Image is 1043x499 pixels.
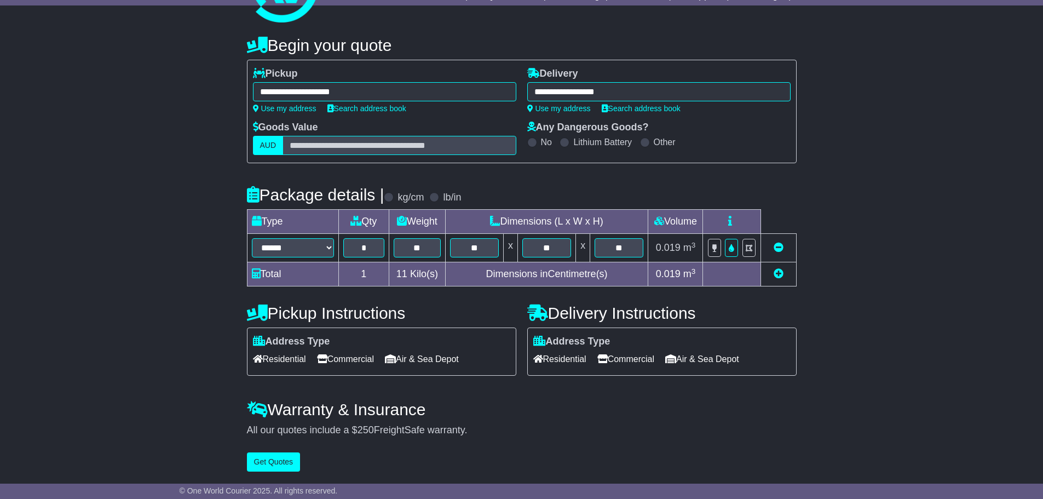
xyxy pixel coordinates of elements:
[317,351,374,368] span: Commercial
[527,104,591,113] a: Use my address
[656,268,681,279] span: 0.019
[385,351,459,368] span: Air & Sea Depot
[445,210,648,234] td: Dimensions (L x W x H)
[656,242,681,253] span: 0.019
[692,267,696,276] sup: 3
[247,452,301,472] button: Get Quotes
[180,486,338,495] span: © One World Courier 2025. All rights reserved.
[445,262,648,286] td: Dimensions in Centimetre(s)
[247,262,338,286] td: Total
[602,104,681,113] a: Search address book
[533,351,586,368] span: Residential
[573,137,632,147] label: Lithium Battery
[527,68,578,80] label: Delivery
[683,268,696,279] span: m
[389,262,446,286] td: Kilo(s)
[327,104,406,113] a: Search address book
[358,425,374,435] span: 250
[774,268,783,279] a: Add new item
[665,351,739,368] span: Air & Sea Depot
[541,137,552,147] label: No
[396,268,407,279] span: 11
[338,262,389,286] td: 1
[774,242,783,253] a: Remove this item
[253,122,318,134] label: Goods Value
[692,241,696,249] sup: 3
[247,210,338,234] td: Type
[253,104,316,113] a: Use my address
[597,351,654,368] span: Commercial
[397,192,424,204] label: kg/cm
[247,186,384,204] h4: Package details |
[683,242,696,253] span: m
[654,137,676,147] label: Other
[648,210,703,234] td: Volume
[253,351,306,368] span: Residential
[389,210,446,234] td: Weight
[247,36,797,54] h4: Begin your quote
[253,136,284,155] label: AUD
[527,122,649,134] label: Any Dangerous Goods?
[338,210,389,234] td: Qty
[443,192,461,204] label: lb/in
[503,234,517,262] td: x
[576,234,590,262] td: x
[247,304,516,322] h4: Pickup Instructions
[247,425,797,437] div: All our quotes include a $ FreightSafe warranty.
[527,304,797,322] h4: Delivery Instructions
[253,336,330,348] label: Address Type
[533,336,610,348] label: Address Type
[247,400,797,418] h4: Warranty & Insurance
[253,68,298,80] label: Pickup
